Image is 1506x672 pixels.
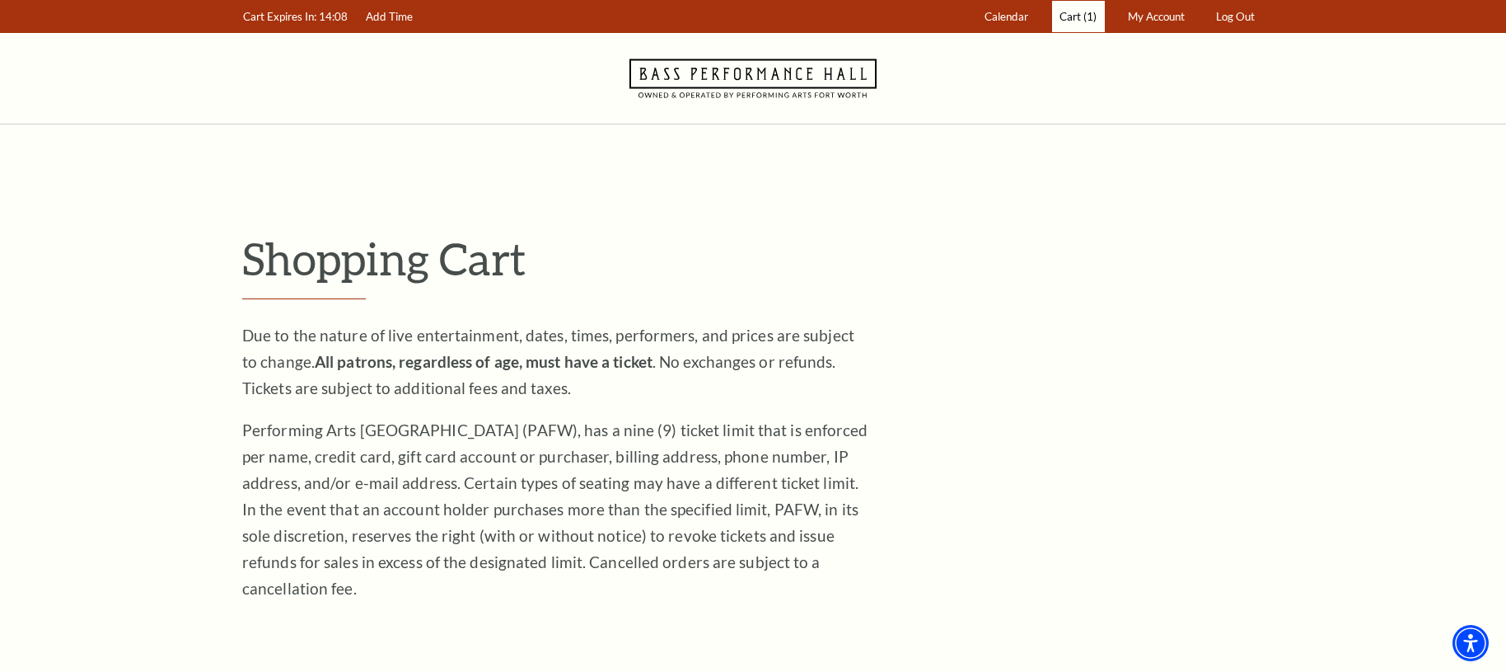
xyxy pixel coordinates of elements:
[358,1,421,33] a: Add Time
[1052,1,1105,33] a: Cart (1)
[319,10,348,23] span: 14:08
[242,326,854,397] span: Due to the nature of live entertainment, dates, times, performers, and prices are subject to chan...
[243,10,316,23] span: Cart Expires In:
[629,33,877,124] a: Navigate to Bass Performance Hall homepage
[315,352,652,371] strong: All patrons, regardless of age, must have a ticket
[1452,625,1489,661] div: Accessibility Menu
[242,232,1264,285] p: Shopping Cart
[985,10,1028,23] span: Calendar
[1120,1,1193,33] a: My Account
[1059,10,1081,23] span: Cart
[977,1,1036,33] a: Calendar
[1128,10,1185,23] span: My Account
[1209,1,1263,33] a: Log Out
[1083,10,1097,23] span: (1)
[242,417,868,602] p: Performing Arts [GEOGRAPHIC_DATA] (PAFW), has a nine (9) ticket limit that is enforced per name, ...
